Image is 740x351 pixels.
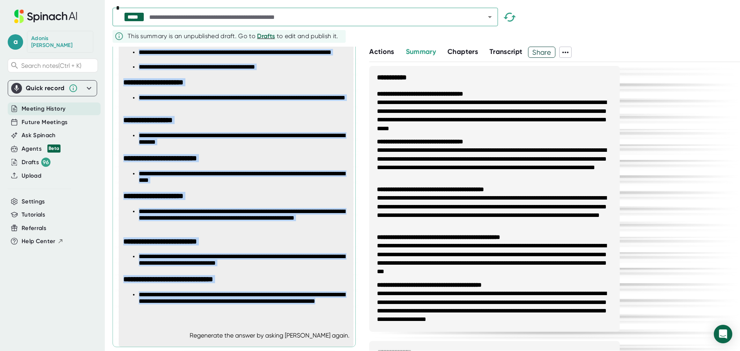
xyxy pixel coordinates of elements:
[8,34,23,50] span: a
[22,224,46,233] button: Referrals
[369,47,394,57] button: Actions
[22,104,66,113] button: Meeting History
[714,325,732,343] div: Open Intercom Messenger
[22,158,50,167] div: Drafts
[26,84,65,92] div: Quick record
[21,62,81,69] span: Search notes (Ctrl + K)
[22,237,64,246] button: Help Center
[528,47,555,58] button: Share
[31,35,89,49] div: Adonis Thompson
[41,158,50,167] div: 96
[190,332,350,339] div: Regenerate the answer by asking [PERSON_NAME] again.
[11,81,94,96] div: Quick record
[447,47,478,57] button: Chapters
[406,47,436,56] span: Summary
[489,47,523,56] span: Transcript
[22,210,45,219] button: Tutorials
[369,47,394,56] span: Actions
[406,47,436,57] button: Summary
[22,197,45,206] button: Settings
[447,47,478,56] span: Chapters
[22,131,56,140] button: Ask Spinach
[128,32,338,41] div: This summary is an unpublished draft. Go to to edit and publish it.
[47,144,61,153] div: Beta
[528,45,555,59] span: Share
[22,118,67,127] button: Future Meetings
[257,32,275,40] span: Drafts
[489,47,523,57] button: Transcript
[484,12,495,22] button: Open
[22,171,41,180] button: Upload
[22,144,61,153] div: Agents
[257,32,275,41] button: Drafts
[22,158,50,167] button: Drafts 96
[22,237,55,246] span: Help Center
[22,144,61,153] button: Agents Beta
